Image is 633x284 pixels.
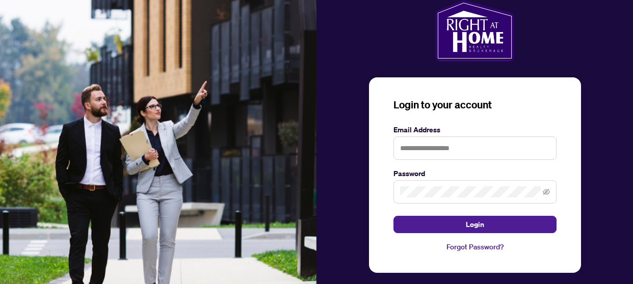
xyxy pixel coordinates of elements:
span: Login [466,216,484,233]
label: Password [393,168,557,179]
button: Login [393,216,557,233]
h3: Login to your account [393,98,557,112]
label: Email Address [393,124,557,135]
a: Forgot Password? [393,241,557,252]
span: eye-invisible [543,188,550,195]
